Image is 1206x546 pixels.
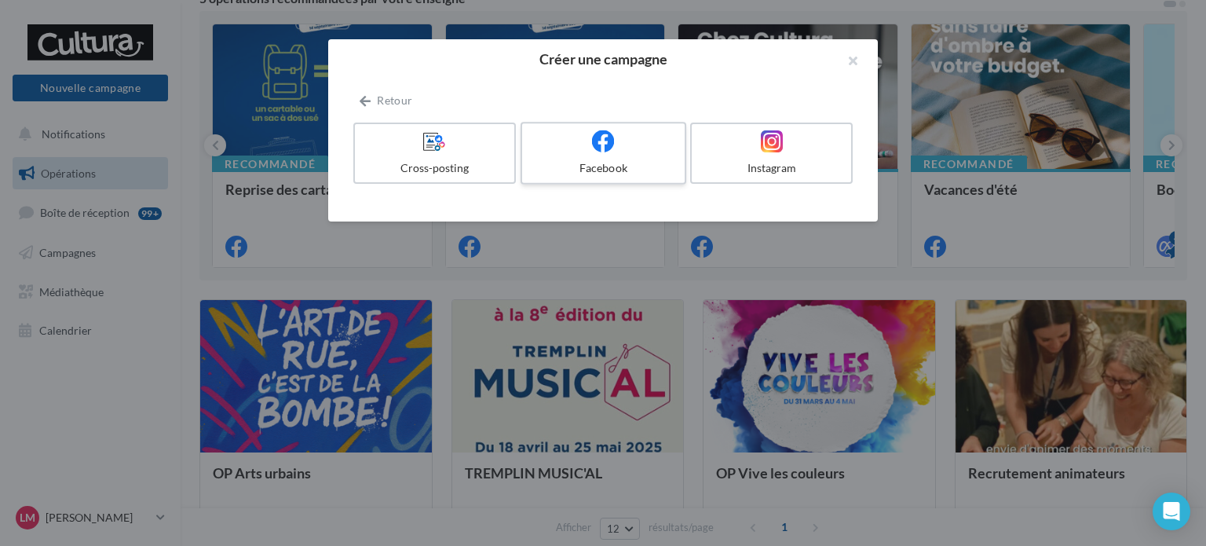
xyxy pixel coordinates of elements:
[353,52,853,66] h2: Créer une campagne
[698,160,845,176] div: Instagram
[353,91,418,110] button: Retour
[1153,493,1190,530] div: Open Intercom Messenger
[528,160,678,176] div: Facebook
[361,160,508,176] div: Cross-posting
